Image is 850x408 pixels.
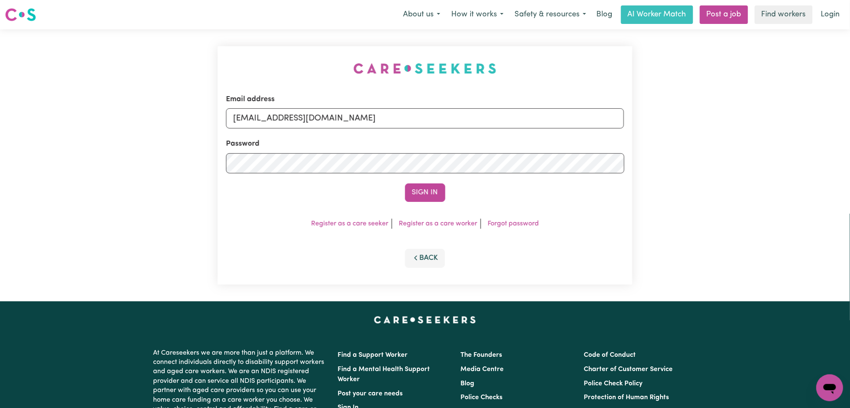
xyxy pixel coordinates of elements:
label: Email address [226,94,275,105]
button: About us [398,6,446,24]
a: Find a Support Worker [338,352,408,358]
a: The Founders [461,352,502,358]
a: Find workers [755,5,813,24]
a: AI Worker Match [621,5,693,24]
a: Find a Mental Health Support Worker [338,366,430,383]
a: Police Check Policy [584,380,642,387]
input: Email address [226,108,624,128]
a: Media Centre [461,366,504,373]
a: Blog [461,380,475,387]
a: Careseekers logo [5,5,36,24]
a: Register as a care seeker [311,220,388,227]
button: Back [405,249,445,267]
a: Blog [592,5,618,24]
a: Protection of Human Rights [584,394,669,401]
a: Register as a care worker [399,220,477,227]
button: Sign In [405,183,445,202]
a: Post a job [700,5,748,24]
a: Code of Conduct [584,352,636,358]
button: Safety & resources [509,6,592,24]
a: Login [816,5,845,24]
a: Careseekers home page [374,316,476,323]
a: Police Checks [461,394,503,401]
a: Forgot password [488,220,539,227]
a: Charter of Customer Service [584,366,673,373]
iframe: Button to launch messaging window [816,374,843,401]
label: Password [226,139,260,149]
img: Careseekers logo [5,7,36,22]
a: Post your care needs [338,390,403,397]
button: How it works [446,6,509,24]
